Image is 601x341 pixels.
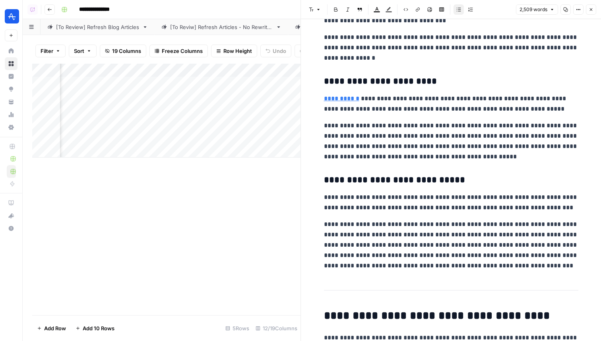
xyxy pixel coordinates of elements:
a: Usage [5,108,17,121]
img: Amplitude Logo [5,9,19,23]
a: Opportunities [5,83,17,95]
a: Your Data [5,95,17,108]
span: Freeze Columns [162,47,203,55]
button: 2,509 words [516,4,558,15]
a: Browse [5,57,17,70]
a: Insights [5,70,17,83]
div: [To Review] Refresh Blog Articles [56,23,139,31]
button: What's new? [5,209,17,222]
button: Undo [260,45,291,57]
span: Filter [41,47,53,55]
div: 5 Rows [222,322,252,335]
a: [To Review] Refresh Blog Articles [41,19,155,35]
span: 19 Columns [112,47,141,55]
button: Workspace: Amplitude [5,6,17,26]
button: 19 Columns [100,45,146,57]
a: Settings [5,121,17,134]
span: 2,509 words [520,6,547,13]
span: Add 10 Rows [83,324,114,332]
div: 12/19 Columns [252,322,300,335]
span: Sort [74,47,84,55]
div: What's new? [5,210,17,222]
span: Add Row [44,324,66,332]
a: Home [5,45,17,57]
button: Add Row [32,322,71,335]
button: Help + Support [5,222,17,235]
button: Row Height [211,45,257,57]
span: Row Height [223,47,252,55]
div: [To Reviw] Refresh Articles - No Rewrites [170,23,273,31]
button: Filter [35,45,66,57]
button: Add 10 Rows [71,322,119,335]
span: Undo [273,47,286,55]
button: Freeze Columns [149,45,208,57]
a: AirOps Academy [5,197,17,209]
a: [To Reviw] Refresh Articles - No Rewrites [155,19,288,35]
button: Sort [69,45,97,57]
a: sanity_documents_2025-08-15T18-23-46-101Z.csv [288,19,449,35]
